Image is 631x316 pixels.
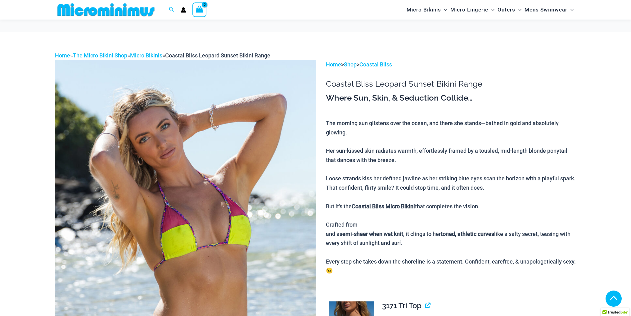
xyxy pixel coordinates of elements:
a: OutersMenu ToggleMenu Toggle [496,2,523,18]
a: Micro BikinisMenu ToggleMenu Toggle [405,2,449,18]
a: Shop [344,61,357,68]
b: semi-sheer when wet knit [340,231,403,237]
a: Micro LingerieMenu ToggleMenu Toggle [449,2,496,18]
span: Mens Swimwear [525,2,567,18]
h1: Coastal Bliss Leopard Sunset Bikini Range [326,79,576,89]
h3: Where Sun, Skin, & Seduction Collide… [326,93,576,103]
p: > > [326,60,576,69]
span: Outers [498,2,515,18]
a: Coastal Bliss [359,61,392,68]
a: Search icon link [169,6,174,14]
a: Account icon link [181,7,186,13]
span: Micro Lingerie [450,2,488,18]
nav: Site Navigation [404,1,576,19]
b: Coastal Bliss Micro Bikini [352,203,415,210]
img: MM SHOP LOGO FLAT [55,3,157,17]
b: toned, athletic curves [441,231,494,237]
a: Micro Bikinis [130,52,162,59]
a: The Micro Bikini Shop [73,52,127,59]
span: Menu Toggle [515,2,521,18]
div: and a , it clings to her like a salty secret, teasing with every shift of sunlight and surf. Ever... [326,229,576,276]
span: Micro Bikinis [407,2,441,18]
a: View Shopping Cart, empty [192,2,207,17]
span: Menu Toggle [567,2,574,18]
a: Home [326,61,341,68]
a: Home [55,52,70,59]
span: 3171 Tri Top [382,301,421,310]
a: Mens SwimwearMenu ToggleMenu Toggle [523,2,575,18]
span: Menu Toggle [441,2,447,18]
span: Menu Toggle [488,2,494,18]
span: Coastal Bliss Leopard Sunset Bikini Range [165,52,270,59]
span: » » » [55,52,270,59]
p: The morning sun glistens over the ocean, and there she stands—bathed in gold and absolutely glowi... [326,119,576,275]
